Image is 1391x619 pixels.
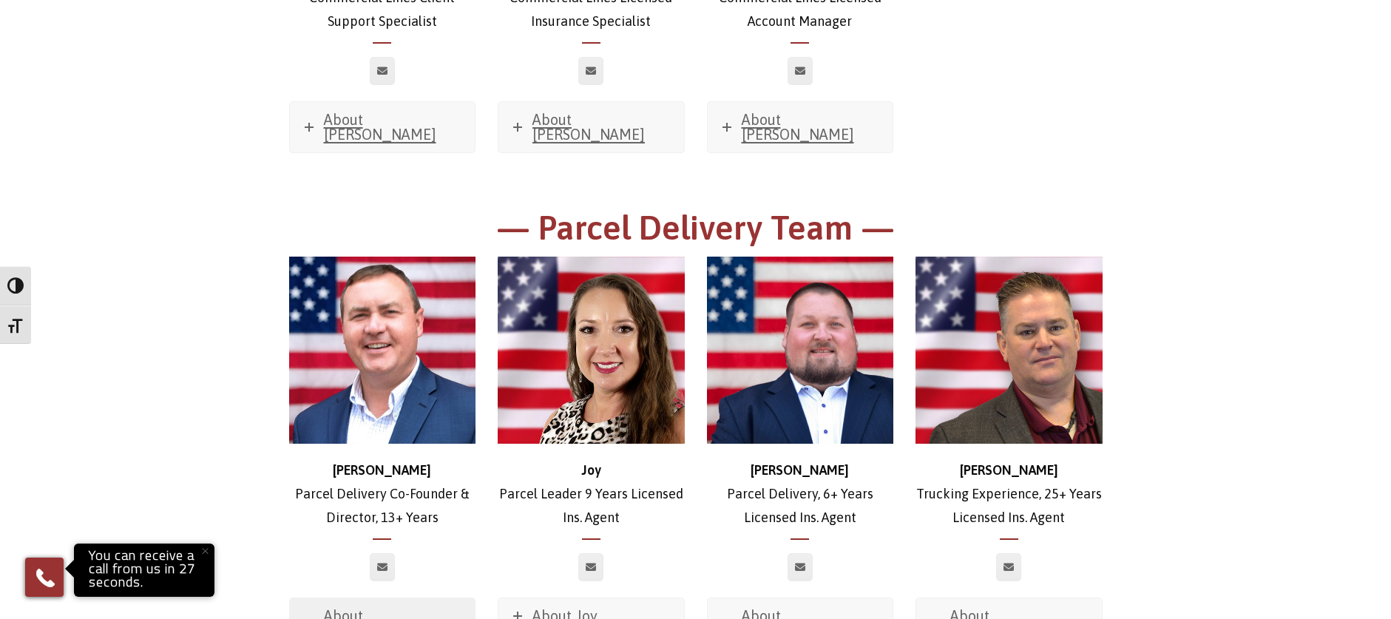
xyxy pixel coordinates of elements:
img: Brian [289,257,476,444]
img: stephen [707,257,894,444]
span: About [PERSON_NAME] [742,111,854,143]
img: Trevor_headshot_500x500 [916,257,1103,444]
p: Parcel Delivery, 6+ Years Licensed Ins. Agent [707,459,894,530]
span: About [PERSON_NAME] [532,111,645,143]
span: About [PERSON_NAME] [324,111,436,143]
strong: [PERSON_NAME] [751,462,849,478]
img: Phone icon [33,566,57,589]
p: Trucking Experience, 25+ Years Licensed Ins. Agent [916,459,1103,530]
h1: — Parcel Delivery Team — [289,206,1103,257]
strong: Joy [581,462,601,478]
a: About [PERSON_NAME] [708,102,893,152]
p: Parcel Delivery Co-Founder & Director, 13+ Years [289,459,476,530]
p: Parcel Leader 9 Years Licensed Ins. Agent [498,459,685,530]
a: About [PERSON_NAME] [290,102,475,152]
button: Close [189,535,221,567]
img: new_500x500 (1) [498,257,685,444]
strong: [PERSON_NAME] [960,462,1058,478]
a: About [PERSON_NAME] [498,102,684,152]
p: You can receive a call from us in 27 seconds. [78,547,211,593]
strong: [PERSON_NAME] [333,462,431,478]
